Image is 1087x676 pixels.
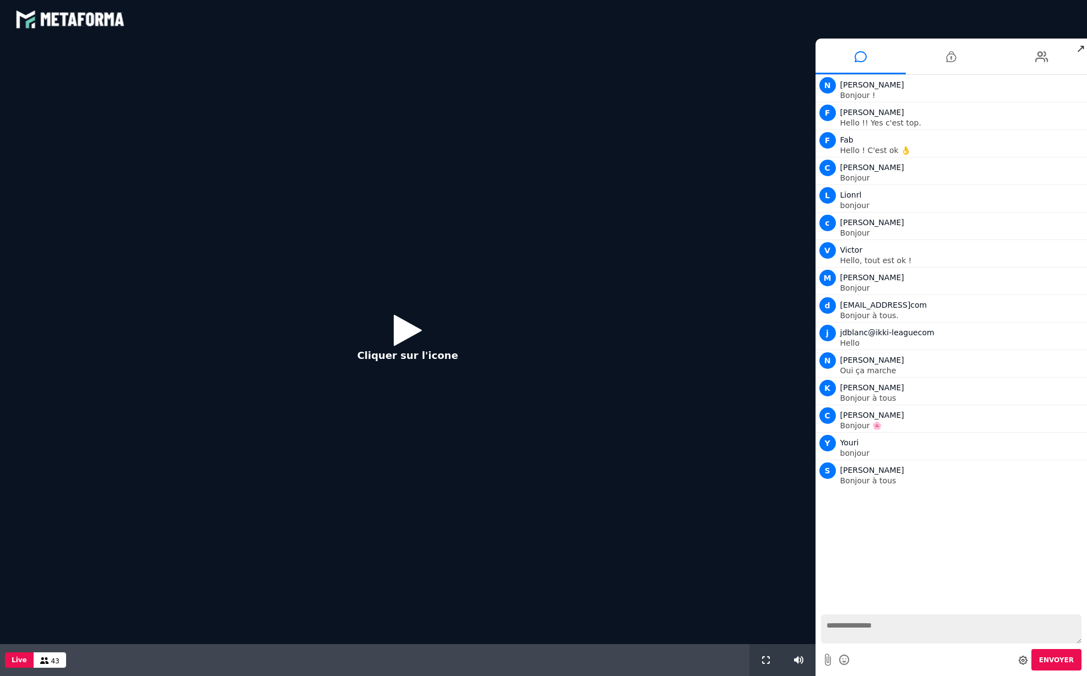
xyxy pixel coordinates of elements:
button: Cliquer sur l'icone [346,306,469,377]
p: Bonjour ! [840,91,1085,99]
p: Hello, tout est ok ! [840,257,1085,264]
span: K [819,380,836,396]
p: Cliquer sur l'icone [357,348,458,363]
span: [PERSON_NAME] [840,218,904,227]
span: V [819,242,836,259]
span: [PERSON_NAME] [840,163,904,172]
p: Bonjour à tous. [840,312,1085,319]
span: [PERSON_NAME] [840,411,904,419]
p: Bonjour 🌸 [840,422,1085,429]
p: Hello ! C'est ok 👌 [840,146,1085,154]
span: M [819,270,836,286]
span: Lionrl [840,190,862,199]
span: [PERSON_NAME] [840,356,904,364]
span: Y [819,435,836,451]
span: N [819,77,836,94]
span: C [819,407,836,424]
span: [EMAIL_ADDRESS]com [840,301,927,309]
p: Hello [840,339,1085,347]
span: j [819,325,836,341]
p: Bonjour [840,284,1085,292]
p: Hello !! Yes c'est top. [840,119,1085,127]
span: [PERSON_NAME] [840,108,904,117]
span: F [819,105,836,121]
span: L [819,187,836,204]
span: [PERSON_NAME] [840,273,904,282]
span: F [819,132,836,149]
p: bonjour [840,449,1085,457]
span: d [819,297,836,314]
button: Live [5,652,34,668]
span: [PERSON_NAME] [840,383,904,392]
span: N [819,352,836,369]
span: Victor [840,246,863,254]
p: Bonjour à tous [840,394,1085,402]
button: Envoyer [1031,649,1081,670]
span: Envoyer [1039,656,1074,664]
p: Bonjour [840,174,1085,182]
span: Youri [840,438,859,447]
span: S [819,462,836,479]
p: Oui ça marche [840,367,1085,374]
p: bonjour [840,201,1085,209]
p: Bonjour [840,229,1085,237]
span: jdblanc@ikki-leaguecom [840,328,934,337]
span: [PERSON_NAME] [840,80,904,89]
p: Bonjour à tous [840,477,1085,484]
span: C [819,160,836,176]
span: Fab [840,135,854,144]
span: c [819,215,836,231]
span: ↗ [1074,39,1087,58]
span: 43 [51,657,59,665]
span: [PERSON_NAME] [840,466,904,475]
